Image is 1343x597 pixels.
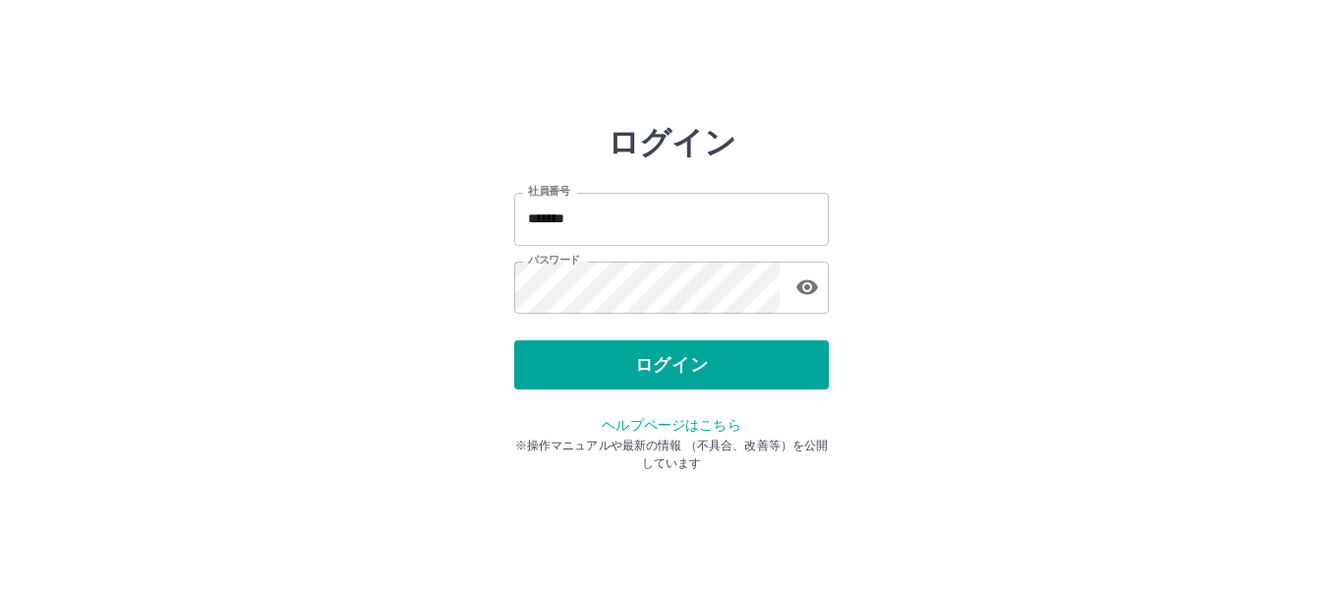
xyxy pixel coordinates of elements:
h2: ログイン [608,124,736,161]
label: 社員番号 [528,184,569,199]
a: ヘルプページはこちら [602,417,740,433]
p: ※操作マニュアルや最新の情報 （不具合、改善等）を公開しています [514,437,829,472]
button: ログイン [514,340,829,389]
label: パスワード [528,253,580,268]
